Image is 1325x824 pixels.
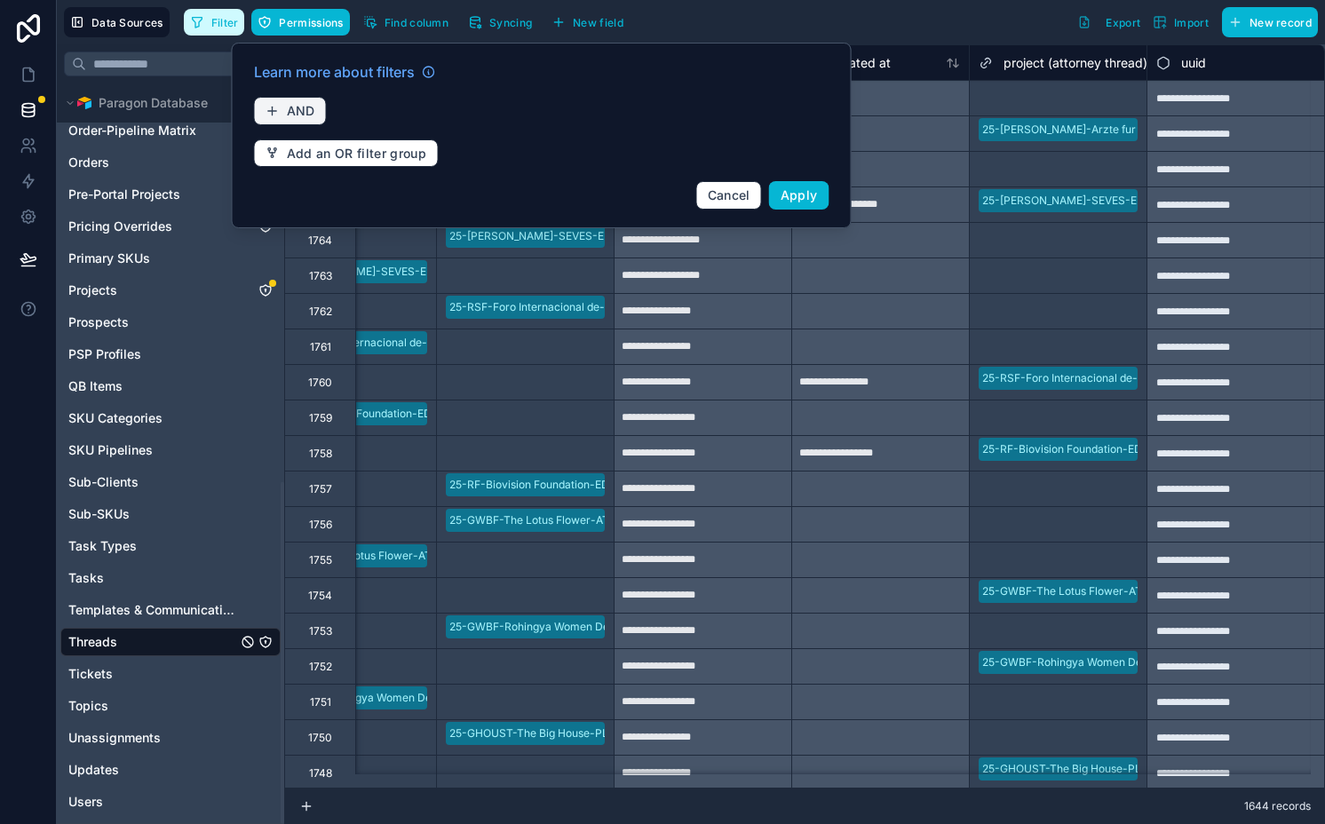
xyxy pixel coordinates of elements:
div: 25-GWBF-Rohingya Women Development-ATFSC 9/8 [449,619,721,635]
div: 1759 [309,411,332,425]
span: Threads [68,633,117,651]
a: Prospects [68,313,237,331]
a: Orders [68,154,237,171]
div: 25-RSF-Foro Internacional de-EDRPLUS 9/9 [982,370,1206,386]
button: Airtable LogoParagon Database [60,91,256,115]
span: Projects [68,281,117,299]
div: Updates [60,756,281,784]
div: Tasks [60,564,281,592]
a: Unassignments [68,729,237,747]
a: Topics [68,697,237,715]
a: Updates [68,761,237,779]
a: Templates & Communications for Topics [68,601,237,619]
button: Filter [184,9,245,36]
span: updated at [826,54,891,72]
div: Primary SKUs [60,244,281,273]
div: SKU Categories [60,404,281,432]
span: Users [68,793,103,811]
div: 25-GWBF-Rohingya Women Development-ATFSC 9/8 [272,690,543,706]
a: Pre-Portal Projects [68,186,237,203]
button: Add an OR filter group [254,139,439,168]
button: Data Sources [64,7,170,37]
span: Syncing [489,16,532,29]
div: 25-GWBF-Rohingya Women Development-ATFSC 9/8 [982,654,1254,670]
div: Prospects [60,308,281,337]
span: Export [1106,16,1140,29]
div: QB Items [60,372,281,400]
a: Syncing [462,9,545,36]
div: 1753 [309,624,332,638]
div: Order-Pipeline Matrix [60,116,281,145]
div: Threads [60,628,281,656]
div: 1758 [309,447,332,461]
span: QB Items [68,377,123,395]
div: Pricing Overrides [60,212,281,241]
span: Pre-Portal Projects [68,186,180,203]
div: 1750 [308,731,332,745]
a: Projects [68,281,237,299]
a: Tasks [68,569,237,587]
span: project (attorney thread) [1004,54,1147,72]
div: 25-RSF-Foro Internacional de-EDRPLUS 9/9 [449,299,673,315]
a: Pricing Overrides [68,218,237,235]
a: SKU Categories [68,409,237,427]
button: Apply [769,181,829,210]
div: 1756 [309,518,332,532]
div: 1763 [309,269,332,283]
div: 1754 [308,589,332,603]
span: Task Types [68,537,137,555]
span: Order-Pipeline Matrix [68,122,196,139]
span: Sub-Clients [68,473,139,491]
div: 1752 [309,660,332,674]
span: New field [573,16,623,29]
a: Users [68,793,237,811]
div: Topics [60,692,281,720]
span: Import [1174,16,1209,29]
div: 1748 [309,766,332,780]
div: 1764 [308,234,332,248]
span: Filter [211,16,239,29]
span: Tasks [68,569,104,587]
span: Cancel [708,187,750,202]
a: Tickets [68,665,237,683]
div: Orders [60,148,281,177]
span: Tickets [68,665,113,683]
a: Permissions [251,9,356,36]
div: 25-RF-Biovision Foundation-EDPLUS 9/9 [982,441,1189,457]
a: Primary SKUs [68,250,237,267]
button: New record [1222,7,1318,37]
a: Sub-SKUs [68,505,237,523]
span: Primary SKUs [68,250,150,267]
div: 25-RF-Biovision Foundation-EDPLUS 9/9 [449,477,656,493]
button: Permissions [251,9,349,36]
button: Export [1071,7,1146,37]
span: Apply [781,187,818,202]
div: 1761 [310,340,331,354]
div: 25-GHOUST-The Big House-PLUS 9/5 [982,761,1175,777]
div: 25-GWBF-The Lotus Flower-ATFSC 9/9 [982,583,1182,599]
a: Task Types [68,537,237,555]
span: Prospects [68,313,129,331]
span: Find column [385,16,448,29]
span: Permissions [279,16,343,29]
a: Sub-Clients [68,473,237,491]
a: SKU Pipelines [68,441,237,459]
div: Task Types [60,532,281,560]
span: Add an OR filter group [287,146,427,162]
div: 25-[PERSON_NAME]-SEVES-EDPLUS 9/10 [449,228,664,244]
span: Topics [68,697,108,715]
div: 1755 [309,553,332,567]
div: 1762 [309,305,332,319]
div: 25-RSF-Foro Internacional de-EDRPLUS 9/9 [272,335,496,351]
div: SKU Pipelines [60,436,281,464]
button: Find column [357,9,455,36]
img: Airtable Logo [77,96,91,110]
div: Unassignments [60,724,281,752]
div: 1760 [308,376,332,390]
div: 25-GWBF-The Lotus Flower-ATFSC 9/9 [272,548,472,564]
div: 25-[PERSON_NAME]-SEVES-EDPLUS 9/10 [272,264,487,280]
div: Tickets [60,660,281,688]
button: AND [254,97,327,125]
button: Import [1146,7,1215,37]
